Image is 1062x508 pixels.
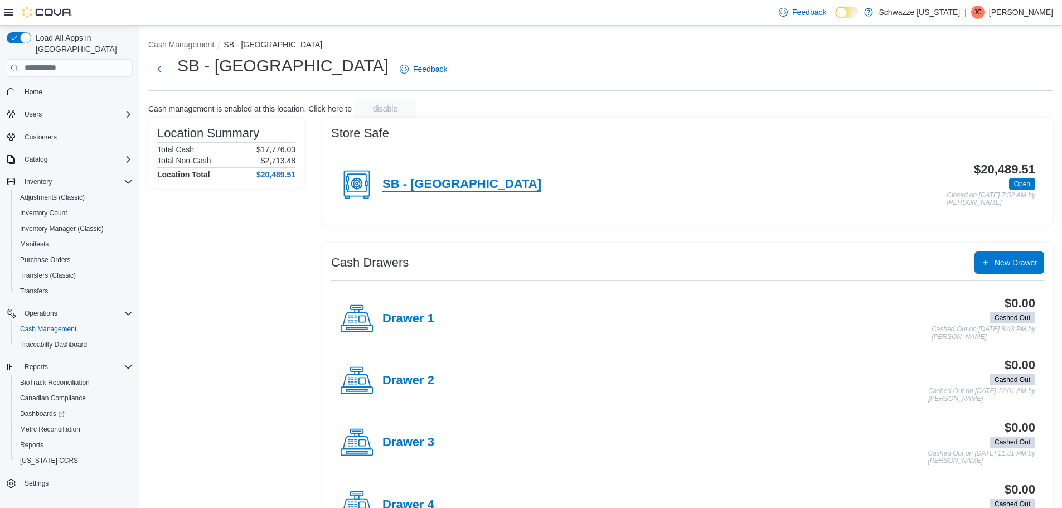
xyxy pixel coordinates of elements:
[11,190,137,205] button: Adjustments (Classic)
[20,175,133,188] span: Inventory
[11,321,137,337] button: Cash Management
[11,205,137,221] button: Inventory Count
[928,388,1035,403] p: Cashed Out on [DATE] 12:01 AM by [PERSON_NAME]
[16,376,94,389] a: BioTrack Reconciliation
[20,209,67,217] span: Inventory Count
[16,322,81,336] a: Cash Management
[382,436,434,450] h4: Drawer 3
[395,58,452,80] a: Feedback
[835,18,836,19] span: Dark Mode
[16,391,133,405] span: Canadian Compliance
[331,127,389,140] h3: Store Safe
[928,450,1035,465] p: Cashed Out on [DATE] 11:31 PM by [PERSON_NAME]
[932,326,1035,341] p: Cashed Out on [DATE] 8:43 PM by [PERSON_NAME]
[148,40,214,49] button: Cash Management
[2,107,137,122] button: Users
[16,423,133,436] span: Metrc Reconciliation
[2,306,137,321] button: Operations
[16,338,91,351] a: Traceabilty Dashboard
[20,85,47,99] a: Home
[16,407,133,420] span: Dashboards
[16,269,80,282] a: Transfers (Classic)
[261,156,295,165] p: $2,713.48
[382,374,434,388] h4: Drawer 2
[256,170,295,179] h4: $20,489.51
[25,110,42,119] span: Users
[25,177,52,186] span: Inventory
[256,145,295,154] p: $17,776.03
[25,155,47,164] span: Catalog
[11,337,137,352] button: Traceabilty Dashboard
[25,88,42,96] span: Home
[16,322,133,336] span: Cash Management
[20,307,62,320] button: Operations
[177,55,389,77] h1: SB - [GEOGRAPHIC_DATA]
[16,423,85,436] a: Metrc Reconciliation
[995,375,1030,385] span: Cashed Out
[2,84,137,100] button: Home
[989,6,1053,19] p: [PERSON_NAME]
[20,476,133,490] span: Settings
[148,39,1053,52] nav: An example of EuiBreadcrumbs
[11,236,137,252] button: Manifests
[11,252,137,268] button: Purchase Orders
[995,257,1037,268] span: New Drawer
[16,238,133,251] span: Manifests
[16,438,133,452] span: Reports
[11,221,137,236] button: Inventory Manager (Classic)
[990,312,1035,323] span: Cashed Out
[1005,421,1035,434] h3: $0.00
[20,378,90,387] span: BioTrack Reconciliation
[11,283,137,299] button: Transfers
[22,7,72,18] img: Cova
[413,64,447,75] span: Feedback
[16,338,133,351] span: Traceabilty Dashboard
[16,284,52,298] a: Transfers
[20,108,46,121] button: Users
[990,374,1035,385] span: Cashed Out
[974,251,1044,274] button: New Drawer
[20,153,52,166] button: Catalog
[2,129,137,145] button: Customers
[16,407,69,420] a: Dashboards
[16,206,72,220] a: Inventory Count
[373,103,397,114] span: disable
[16,269,133,282] span: Transfers (Classic)
[157,127,259,140] h3: Location Summary
[11,375,137,390] button: BioTrack Reconciliation
[20,175,56,188] button: Inventory
[2,359,137,375] button: Reports
[835,7,859,18] input: Dark Mode
[148,104,352,113] p: Cash management is enabled at this location. Click here to
[16,438,48,452] a: Reports
[16,206,133,220] span: Inventory Count
[16,253,133,267] span: Purchase Orders
[11,453,137,468] button: [US_STATE] CCRS
[2,152,137,167] button: Catalog
[20,193,85,202] span: Adjustments (Classic)
[974,163,1035,176] h3: $20,489.51
[1014,179,1030,189] span: Open
[331,256,409,269] h3: Cash Drawers
[20,271,76,280] span: Transfers (Classic)
[995,437,1030,447] span: Cashed Out
[16,454,83,467] a: [US_STATE] CCRS
[157,156,211,165] h6: Total Non-Cash
[11,422,137,437] button: Metrc Reconciliation
[11,390,137,406] button: Canadian Compliance
[11,406,137,422] a: Dashboards
[382,312,434,326] h4: Drawer 1
[25,133,57,142] span: Customers
[25,479,49,488] span: Settings
[879,6,960,19] p: Schwazze [US_STATE]
[1005,297,1035,310] h3: $0.00
[20,307,133,320] span: Operations
[947,192,1035,207] p: Closed on [DATE] 7:32 AM by [PERSON_NAME]
[16,253,75,267] a: Purchase Orders
[25,309,57,318] span: Operations
[20,287,48,296] span: Transfers
[20,456,78,465] span: [US_STATE] CCRS
[990,437,1035,448] span: Cashed Out
[20,477,53,490] a: Settings
[16,391,90,405] a: Canadian Compliance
